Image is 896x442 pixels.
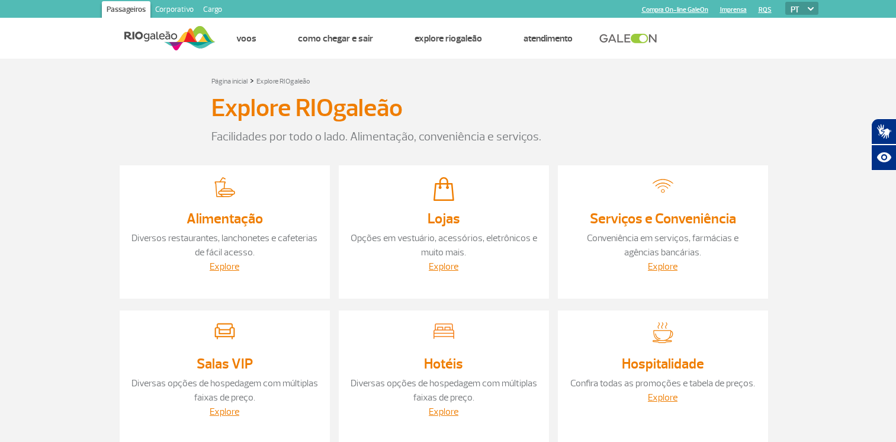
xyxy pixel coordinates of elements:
a: Explore [210,261,239,273]
a: Explore [429,261,458,273]
a: Opções em vestuário, acessórios, eletrônicos e muito mais. [351,232,537,258]
a: Imprensa [720,6,747,14]
div: Plugin de acessibilidade da Hand Talk. [871,118,896,171]
a: RQS [759,6,772,14]
a: Diversos restaurantes, lanchonetes e cafeterias de fácil acesso. [131,232,317,258]
button: Abrir recursos assistivos. [871,145,896,171]
a: Hotéis [424,355,463,373]
a: Hospitalidade [622,355,704,373]
a: Explore [210,406,239,418]
a: Alimentação [187,210,263,228]
a: Lojas [428,210,460,228]
a: Atendimento [524,33,573,44]
a: > [250,73,254,87]
button: Abrir tradutor de língua de sinais. [871,118,896,145]
a: Cargo [198,1,227,20]
a: Voos [236,33,256,44]
a: Diversas opções de hospedagem com múltiplas faixas de preço. [351,377,537,403]
a: Confira todas as promoções e tabela de preços. [570,377,755,389]
h3: Explore RIOgaleão [211,94,403,123]
a: Corporativo [150,1,198,20]
a: Salas VIP [197,355,253,373]
a: Explore RIOgaleão [415,33,482,44]
a: Explore [648,392,677,403]
a: Página inicial [211,77,248,86]
a: Passageiros [102,1,150,20]
a: Explore [648,261,677,273]
a: Explore RIOgaleão [256,77,310,86]
a: Diversas opções de hospedagem com múltiplas faixas de preço. [131,377,318,403]
a: Compra On-line GaleOn [642,6,708,14]
a: Conveniência em serviços, farmácias e agências bancárias. [587,232,738,258]
a: Como chegar e sair [298,33,373,44]
a: Explore [429,406,458,418]
a: Serviços e Conveniência [590,210,736,228]
p: Facilidades por todo o lado. Alimentação, conveniência e serviços. [211,128,685,146]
